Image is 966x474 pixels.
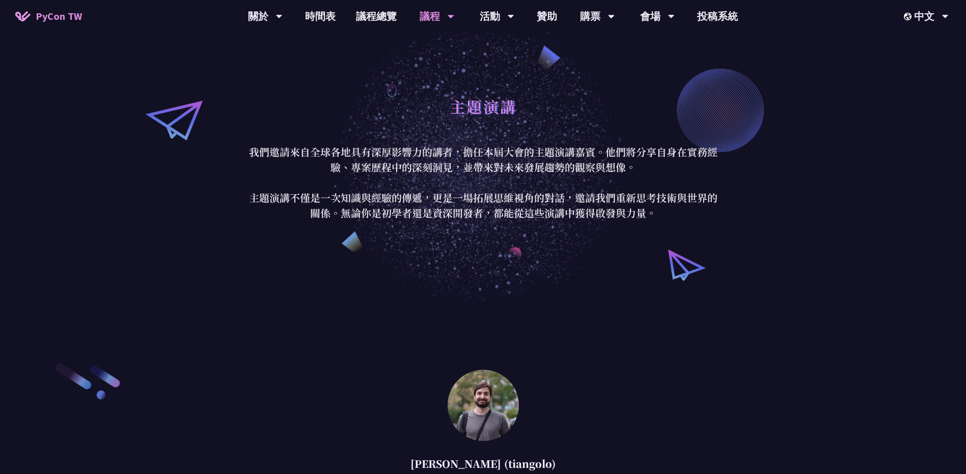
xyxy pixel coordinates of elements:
img: Sebastián Ramírez (tiangolo) [448,370,519,441]
h1: 主題演講 [450,91,517,122]
img: Locale Icon [904,13,914,20]
img: Home icon of PyCon TW 2025 [15,11,31,21]
span: PyCon TW [36,9,82,24]
p: 我們邀請來自全球各地具有深厚影響力的講者，擔任本屆大會的主題演講嘉賓。他們將分享自身在實務經驗、專案歷程中的深刻洞見，並帶來對未來發展趨勢的觀察與想像。 主題演講不僅是一次知識與經驗的傳遞，更是... [246,144,720,221]
a: PyCon TW [5,4,92,29]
